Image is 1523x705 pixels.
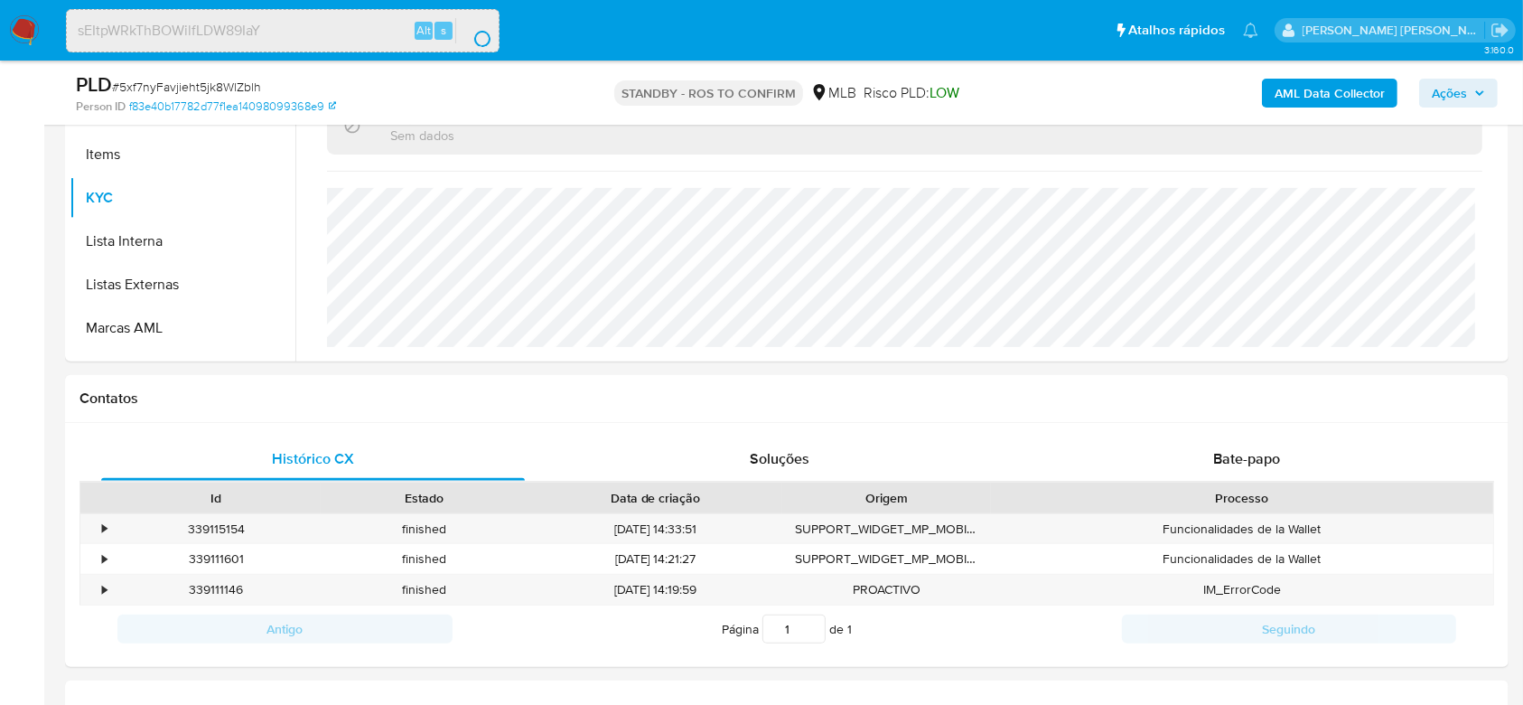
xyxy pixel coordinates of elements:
[416,22,431,39] span: Alt
[70,176,295,220] button: KYC
[112,514,321,544] div: 339115154
[321,514,529,544] div: finished
[930,82,959,103] span: LOW
[1243,23,1258,38] a: Notificações
[102,581,107,598] div: •
[991,575,1493,605] div: IM_ErrorCode
[750,448,809,469] span: Soluções
[112,575,321,605] div: 339111146
[782,544,991,574] div: SUPPORT_WIDGET_MP_MOBILE
[76,99,126,115] b: Person ID
[1419,79,1498,108] button: Ações
[722,615,852,644] span: Página de
[528,544,782,574] div: [DATE] 14:21:27
[1128,21,1225,40] span: Atalhos rápidos
[1484,42,1514,57] span: 3.160.0
[1432,79,1467,108] span: Ações
[129,99,336,115] a: f83e40b17782d77f1ea14098099368e9
[1122,615,1457,644] button: Seguindo
[321,575,529,605] div: finished
[782,575,991,605] div: PROACTIVO
[327,96,1482,155] div: ImpostoSem dados
[1004,489,1481,507] div: Processo
[70,350,295,393] button: Perfis
[70,133,295,176] button: Items
[102,550,107,568] div: •
[125,489,308,507] div: Id
[112,78,261,96] span: # 5xf7nyFavjieht5jk8WlZblh
[70,263,295,306] button: Listas Externas
[614,80,803,106] p: STANDBY - ROS TO CONFIRM
[112,544,321,574] div: 339111601
[333,489,517,507] div: Estado
[67,19,499,42] input: Pesquise usuários ou casos...
[455,18,492,43] button: search-icon
[1490,21,1509,40] a: Sair
[991,514,1493,544] div: Funcionalidades de la Wallet
[441,22,446,39] span: s
[795,489,978,507] div: Origem
[528,575,782,605] div: [DATE] 14:19:59
[1275,79,1385,108] b: AML Data Collector
[272,448,354,469] span: Histórico CX
[321,544,529,574] div: finished
[847,620,852,638] span: 1
[117,615,453,644] button: Antigo
[991,544,1493,574] div: Funcionalidades de la Wallet
[782,514,991,544] div: SUPPORT_WIDGET_MP_MOBILE
[528,514,782,544] div: [DATE] 14:33:51
[541,489,770,507] div: Data de criação
[810,83,856,103] div: MLB
[1213,448,1280,469] span: Bate-papo
[390,127,454,144] p: Sem dados
[1262,79,1397,108] button: AML Data Collector
[1303,22,1485,39] p: andrea.asantos@mercadopago.com.br
[76,70,112,99] b: PLD
[70,220,295,263] button: Lista Interna
[70,306,295,350] button: Marcas AML
[864,83,959,103] span: Risco PLD:
[79,390,1494,408] h1: Contatos
[102,521,107,538] div: •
